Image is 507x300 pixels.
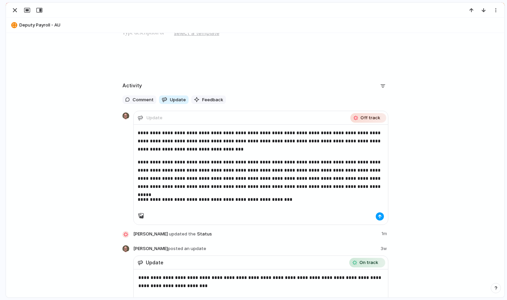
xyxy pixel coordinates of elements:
[159,95,189,104] button: Update
[350,112,387,124] button: Off track
[173,28,220,38] button: select a template
[133,96,154,103] span: Comment
[133,231,168,237] span: [PERSON_NAME]
[202,96,223,103] span: Feedback
[133,229,377,239] span: Status
[170,96,186,103] span: Update
[19,22,501,29] span: Deputy Payroll - AU
[168,246,206,251] span: posted an update
[191,95,226,104] button: Feedback
[359,259,378,266] span: On track
[133,245,206,252] span: [PERSON_NAME]
[169,231,196,237] span: updated the
[122,82,142,90] h2: Activity
[360,114,380,121] span: Off track
[174,29,219,37] span: select a template
[146,259,163,266] span: Update
[382,229,388,237] span: 1m
[122,95,156,104] button: Comment
[381,245,388,253] span: 3w
[9,20,501,31] button: Deputy Payroll - AU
